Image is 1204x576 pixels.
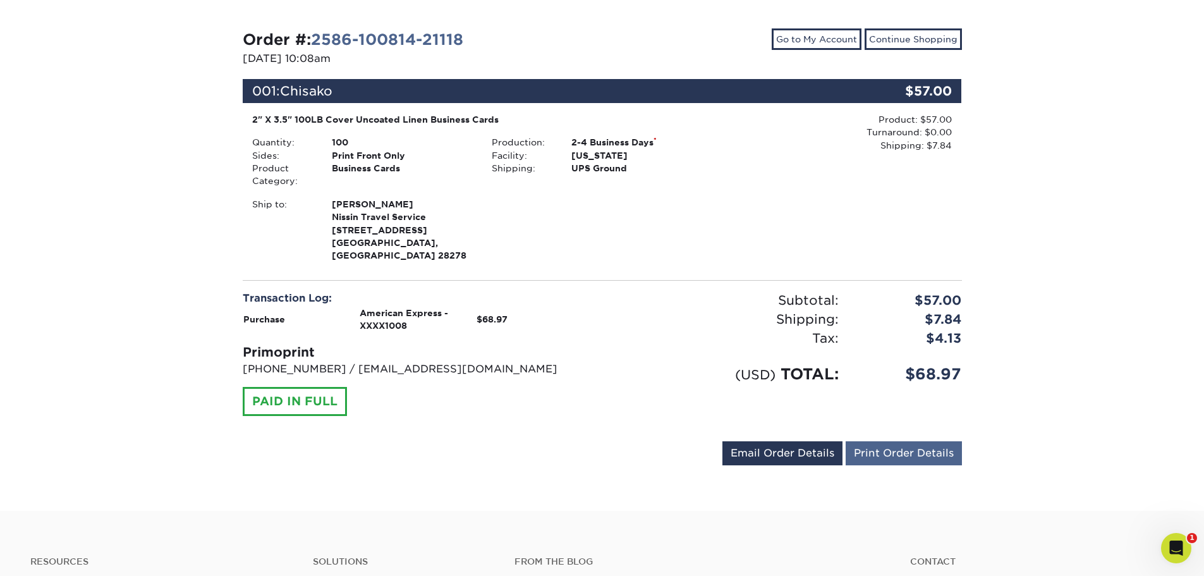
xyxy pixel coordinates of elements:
[332,224,473,236] span: [STREET_ADDRESS]
[1161,533,1191,563] iframe: Intercom live chat
[772,28,861,50] a: Go to My Account
[332,198,473,211] span: [PERSON_NAME]
[865,28,962,50] a: Continue Shopping
[243,162,322,188] div: Product Category:
[3,537,107,572] iframe: Google Customer Reviews
[243,198,322,262] div: Ship to:
[313,556,496,567] h4: Solutions
[848,291,971,310] div: $57.00
[848,363,971,386] div: $68.97
[243,387,347,416] div: PAID IN FULL
[280,83,332,99] span: Chisako
[311,30,463,49] a: 2586-100814-21118
[482,136,562,149] div: Production:
[562,149,722,162] div: [US_STATE]
[842,79,962,103] div: $57.00
[602,291,848,310] div: Subtotal:
[477,314,508,324] strong: $68.97
[243,362,593,377] p: [PHONE_NUMBER] / [EMAIL_ADDRESS][DOMAIN_NAME]
[722,113,952,152] div: Product: $57.00 Turnaround: $0.00 Shipping: $7.84
[482,149,562,162] div: Facility:
[846,441,962,465] a: Print Order Details
[322,149,482,162] div: Print Front Only
[360,308,448,331] strong: American Express - XXXX1008
[243,343,593,362] div: Primoprint
[243,79,842,103] div: 001:
[514,556,876,567] h4: From the Blog
[602,329,848,348] div: Tax:
[322,162,482,188] div: Business Cards
[722,441,842,465] a: Email Order Details
[1187,533,1197,543] span: 1
[781,365,839,383] span: TOTAL:
[243,136,322,149] div: Quantity:
[910,556,1174,567] a: Contact
[602,310,848,329] div: Shipping:
[243,314,285,324] strong: Purchase
[252,113,713,126] div: 2" X 3.5" 100LB Cover Uncoated Linen Business Cards
[562,162,722,175] div: UPS Ground
[332,198,473,261] strong: [GEOGRAPHIC_DATA], [GEOGRAPHIC_DATA] 28278
[30,556,294,567] h4: Resources
[322,136,482,149] div: 100
[243,30,463,49] strong: Order #:
[482,162,562,175] div: Shipping:
[848,329,971,348] div: $4.13
[332,211,473,223] span: Nissin Travel Service
[735,367,775,383] small: (USD)
[243,51,593,66] p: [DATE] 10:08am
[848,310,971,329] div: $7.84
[243,291,593,306] div: Transaction Log:
[562,136,722,149] div: 2-4 Business Days
[243,149,322,162] div: Sides:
